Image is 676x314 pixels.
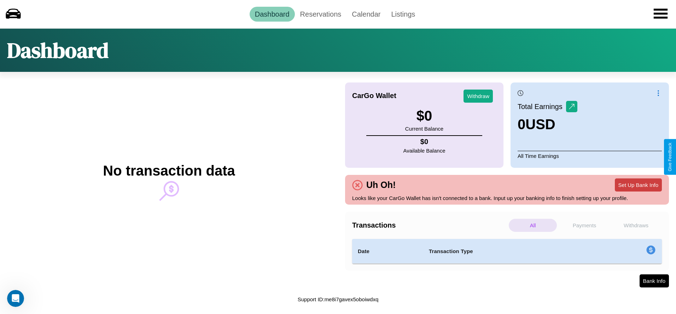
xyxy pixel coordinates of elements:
[352,221,507,229] h4: Transactions
[612,219,660,232] p: Withdraws
[250,7,295,22] a: Dashboard
[403,138,445,146] h4: $ 0
[7,36,109,65] h1: Dashboard
[352,239,662,264] table: simple table
[363,180,399,190] h4: Uh Oh!
[405,124,443,133] p: Current Balance
[403,146,445,155] p: Available Balance
[518,116,577,132] h3: 0 USD
[668,143,672,171] div: Give Feedback
[7,290,24,307] iframe: Intercom live chat
[518,151,662,161] p: All Time Earnings
[352,92,396,100] h4: CarGo Wallet
[464,90,493,103] button: Withdraw
[518,100,566,113] p: Total Earnings
[405,108,443,124] h3: $ 0
[346,7,386,22] a: Calendar
[295,7,347,22] a: Reservations
[386,7,420,22] a: Listings
[615,178,662,192] button: Set Up Bank Info
[640,274,669,287] button: Bank Info
[358,247,418,256] h4: Date
[103,163,235,179] h2: No transaction data
[352,193,662,203] p: Looks like your CarGo Wallet has isn't connected to a bank. Input up your banking info to finish ...
[429,247,589,256] h4: Transaction Type
[560,219,608,232] p: Payments
[509,219,557,232] p: All
[298,295,378,304] p: Support ID: me8i7gavex5oboiwdxq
